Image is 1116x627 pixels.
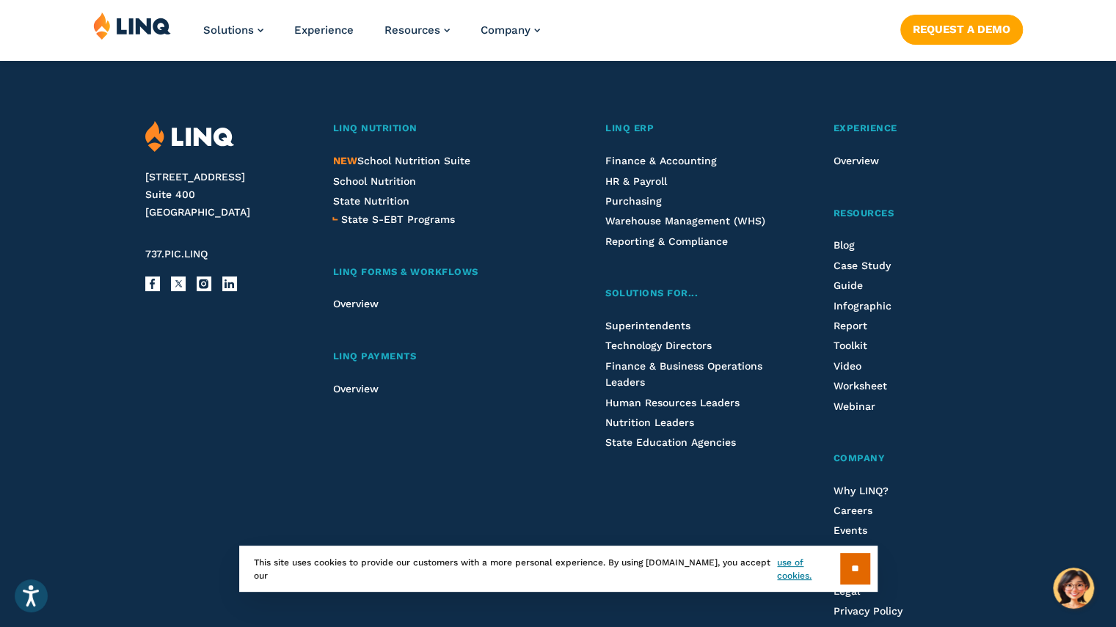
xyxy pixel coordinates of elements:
[833,452,885,463] span: Company
[833,545,860,557] a: News
[833,208,894,219] span: Resources
[605,320,690,331] a: Superintendents
[384,23,450,37] a: Resources
[900,15,1023,44] a: Request a Demo
[203,12,540,60] nav: Primary Navigation
[332,155,470,166] a: NEWSchool Nutrition Suite
[222,276,237,291] a: LinkedIn
[605,360,762,388] a: Finance & Business Operations Leaders
[605,340,712,351] a: Technology Directors
[833,206,971,221] a: Resources
[332,265,544,280] a: LINQ Forms & Workflows
[145,248,208,260] span: 737.PIC.LINQ
[833,239,854,251] a: Blog
[294,23,354,37] a: Experience
[833,524,867,536] a: Events
[93,12,171,40] img: LINQ | K‑12 Software
[833,340,867,351] a: Toolkit
[833,320,867,331] a: Report
[833,155,878,166] a: Overview
[833,360,861,372] a: Video
[332,121,544,136] a: LINQ Nutrition
[605,175,667,187] a: HR & Payroll
[332,351,416,362] span: LINQ Payments
[332,266,478,277] span: LINQ Forms & Workflows
[605,436,736,448] a: State Education Agencies
[833,485,888,496] a: Why LINQ?
[605,215,765,227] a: Warehouse Management (WHS)
[833,122,897,133] span: Experience
[332,383,378,395] a: Overview
[145,276,160,291] a: Facebook
[605,397,740,408] a: Human Resources Leaders
[833,279,862,291] a: Guide
[332,195,409,207] a: State Nutrition
[900,12,1023,44] nav: Button Navigation
[332,349,544,364] a: LINQ Payments
[332,155,470,166] span: School Nutrition Suite
[605,235,728,247] a: Reporting & Compliance
[777,556,839,582] a: use of cookies.
[605,417,694,428] a: Nutrition Leaders
[605,121,772,136] a: LINQ ERP
[239,546,878,592] div: This site uses cookies to provide our customers with a more personal experience. By using [DOMAIN...
[332,298,378,309] a: Overview
[171,276,186,291] a: X
[332,122,417,133] span: LINQ Nutrition
[605,195,662,207] a: Purchasing
[833,380,886,392] a: Worksheet
[203,23,254,37] span: Solutions
[145,169,305,221] address: [STREET_ADDRESS] Suite 400 [GEOGRAPHIC_DATA]
[203,23,263,37] a: Solutions
[145,121,234,153] img: LINQ | K‑12 Software
[833,505,872,516] a: Careers
[833,451,971,466] a: Company
[833,121,971,136] a: Experience
[833,400,875,412] a: Webinar
[481,23,530,37] span: Company
[1053,568,1094,609] button: Hello, have a question? Let’s chat.
[605,155,717,166] a: Finance & Accounting
[340,213,454,225] span: State S-EBT Programs
[481,23,540,37] a: Company
[332,175,415,187] a: School Nutrition
[197,276,211,291] a: Instagram
[332,155,357,166] span: NEW
[340,211,454,227] a: State S-EBT Programs
[833,300,891,312] a: Infographic
[833,260,890,271] a: Case Study
[605,122,654,133] span: LINQ ERP
[384,23,440,37] span: Resources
